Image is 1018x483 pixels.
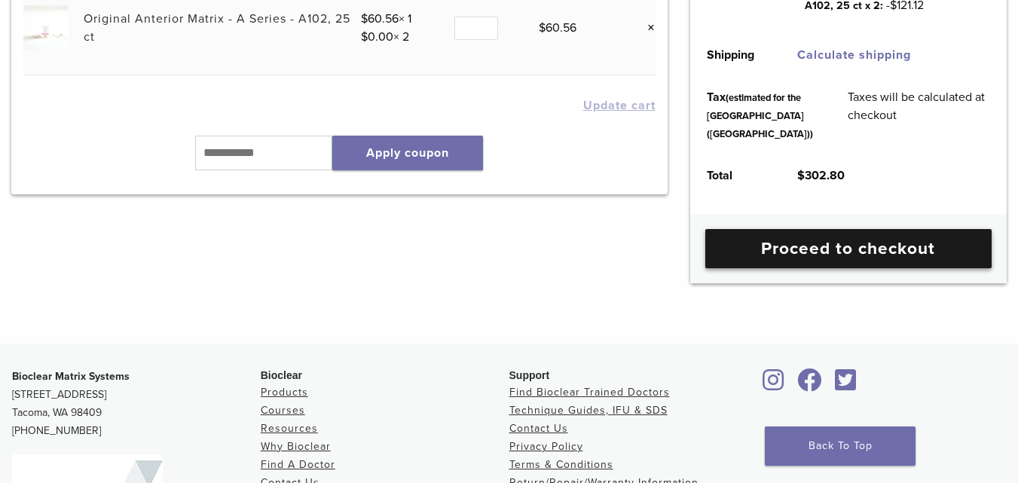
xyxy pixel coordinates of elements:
[509,369,550,381] span: Support
[539,20,576,35] bdi: 60.56
[261,440,331,453] a: Why Bioclear
[765,426,916,466] a: Back To Top
[792,378,827,393] a: Bioclear
[509,386,670,399] a: Find Bioclear Trained Doctors
[361,29,409,44] span: × 2
[830,76,1007,154] td: Taxes will be calculated at checkout
[690,34,781,76] th: Shipping
[509,440,583,453] a: Privacy Policy
[509,458,613,471] a: Terms & Conditions
[84,11,350,44] a: Original Anterior Matrix - A Series - A102, 25 ct
[261,422,318,435] a: Resources
[261,404,305,417] a: Courses
[830,378,862,393] a: Bioclear
[12,368,261,440] p: [STREET_ADDRESS] Tacoma, WA 98409 [PHONE_NUMBER]
[23,5,68,50] img: Original Anterior Matrix - A Series - A102, 25 ct
[690,154,781,197] th: Total
[690,76,830,154] th: Tax
[797,168,845,183] bdi: 302.80
[509,422,568,435] a: Contact Us
[583,99,656,112] button: Update cart
[705,229,992,268] a: Proceed to checkout
[261,369,302,381] span: Bioclear
[797,47,911,63] a: Calculate shipping
[757,378,789,393] a: Bioclear
[636,18,656,38] a: Remove this item
[361,29,368,44] span: $
[509,404,668,417] a: Technique Guides, IFU & SDS
[797,168,805,183] span: $
[261,458,335,471] a: Find A Doctor
[12,370,130,383] strong: Bioclear Matrix Systems
[361,11,399,26] bdi: 60.56
[361,11,368,26] span: $
[332,136,483,170] button: Apply coupon
[539,20,546,35] span: $
[707,92,813,140] small: (estimated for the [GEOGRAPHIC_DATA] ([GEOGRAPHIC_DATA]))
[261,386,308,399] a: Products
[361,29,393,44] bdi: 0.00
[361,11,411,26] span: × 1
